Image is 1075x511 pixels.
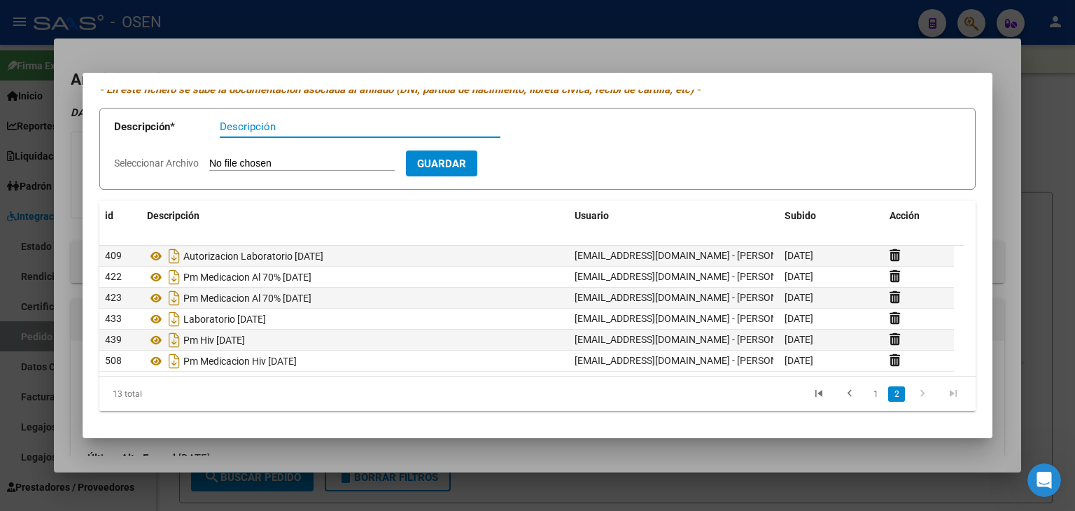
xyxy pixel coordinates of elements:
datatable-header-cell: Acción [884,201,954,231]
span: [DATE] [785,334,813,345]
span: [DATE] [785,292,813,303]
li: page 1 [865,382,886,406]
iframe: Intercom live chat [1027,463,1061,497]
span: [EMAIL_ADDRESS][DOMAIN_NAME] - [PERSON_NAME] [575,313,812,324]
datatable-header-cell: Subido [779,201,884,231]
span: Pm Hiv [DATE] [183,335,245,346]
span: [EMAIL_ADDRESS][DOMAIN_NAME] - [PERSON_NAME] [575,292,812,303]
button: Guardar [406,150,477,176]
span: Laboratorio [DATE] [183,314,266,325]
span: [DATE] [785,313,813,324]
datatable-header-cell: Descripción [141,201,569,231]
i: Descargar documento [165,308,183,330]
i: - En este fichero se sube la documentación asociada al afiliado (DNI, partida de nacimiento, libr... [99,83,701,96]
span: Usuario [575,210,609,221]
i: Descargar documento [165,266,183,288]
i: Descargar documento [165,287,183,309]
span: Seleccionar Archivo [114,157,199,169]
span: [DATE] [785,271,813,282]
span: Autorizacion Laboratorio [DATE] [183,251,323,262]
i: Descargar documento [165,350,183,372]
span: Acción [890,210,920,221]
li: page 2 [886,382,907,406]
p: Descripción [114,119,220,135]
span: 439 [105,334,122,345]
a: 2 [888,386,905,402]
a: go to previous page [836,386,863,402]
span: Guardar [417,157,466,170]
a: go to last page [940,386,967,402]
span: [DATE] [785,355,813,366]
span: Pm Medicacion Al 70% [DATE] [183,293,311,304]
span: [EMAIL_ADDRESS][DOMAIN_NAME] - [PERSON_NAME] [575,334,812,345]
span: 409 [105,250,122,261]
span: Descripción [147,210,199,221]
span: [EMAIL_ADDRESS][DOMAIN_NAME] - [PERSON_NAME] [575,271,812,282]
a: go to first page [806,386,832,402]
span: id [105,210,113,221]
a: 1 [867,386,884,402]
span: Subido [785,210,816,221]
span: 433 [105,313,122,324]
a: go to next page [909,386,936,402]
span: Pm Medicacion Hiv [DATE] [183,356,297,367]
span: [DATE] [785,250,813,261]
span: 508 [105,355,122,366]
span: Pm Medicacion Al 70% [DATE] [183,272,311,283]
datatable-header-cell: id [99,201,141,231]
div: 13 total [99,377,272,412]
span: [EMAIL_ADDRESS][DOMAIN_NAME] - [PERSON_NAME] [575,355,812,366]
span: [EMAIL_ADDRESS][DOMAIN_NAME] - [PERSON_NAME] [575,250,812,261]
span: 423 [105,292,122,303]
i: Descargar documento [165,329,183,351]
datatable-header-cell: Usuario [569,201,779,231]
span: 422 [105,271,122,282]
i: Descargar documento [165,245,183,267]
